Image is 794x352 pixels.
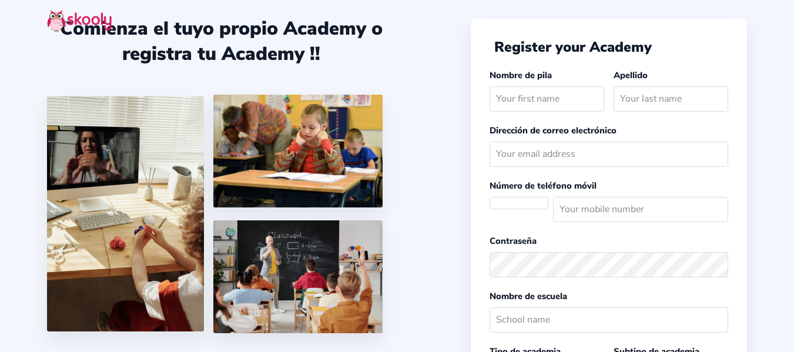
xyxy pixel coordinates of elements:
[490,69,552,81] label: Nombre de pila
[614,86,728,112] input: Your last name
[490,86,604,112] input: Your first name
[490,180,597,192] label: Número de teléfono móvil
[553,197,728,222] input: Your mobile number
[47,96,204,331] img: 1.jpg
[490,125,617,136] label: Dirección de correo electrónico
[213,95,383,207] img: 4.png
[490,307,728,333] input: School name
[490,290,567,302] label: Nombre de escuela
[614,69,648,81] label: Apellido
[213,220,383,333] img: 5.png
[494,38,652,56] span: Register your Academy
[47,9,112,32] img: skooly-logo.png
[490,142,728,167] input: Your email address
[490,235,537,247] label: Contraseña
